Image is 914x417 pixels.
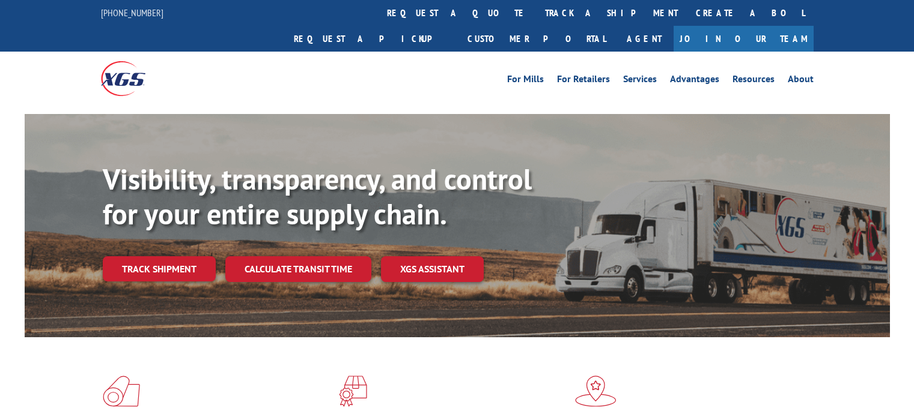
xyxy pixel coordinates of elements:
[103,376,140,407] img: xgs-icon-total-supply-chain-intelligence-red
[615,26,674,52] a: Agent
[670,74,719,88] a: Advantages
[285,26,459,52] a: Request a pickup
[507,74,544,88] a: For Mills
[381,256,484,282] a: XGS ASSISTANT
[459,26,615,52] a: Customer Portal
[674,26,814,52] a: Join Our Team
[339,376,367,407] img: xgs-icon-focused-on-flooring-red
[103,256,216,281] a: Track shipment
[103,160,532,232] b: Visibility, transparency, and control for your entire supply chain.
[575,376,617,407] img: xgs-icon-flagship-distribution-model-red
[788,74,814,88] a: About
[225,256,371,282] a: Calculate transit time
[733,74,775,88] a: Resources
[101,7,163,19] a: [PHONE_NUMBER]
[623,74,657,88] a: Services
[557,74,610,88] a: For Retailers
